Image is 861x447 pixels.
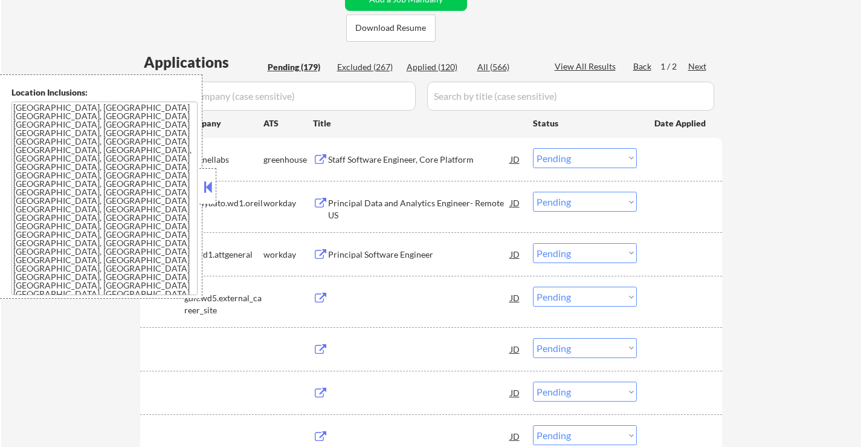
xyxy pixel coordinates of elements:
div: Principal Data and Analytics Engineer- Remote US [328,197,511,221]
div: JD [509,192,521,214]
div: Applied (120) [407,61,467,73]
div: workday [263,249,313,261]
div: Location Inclusions: [11,86,198,99]
div: ATS [263,117,313,129]
div: JD [509,287,521,308]
div: 1 / 2 [660,60,688,73]
div: JD [509,425,521,447]
div: Next [688,60,708,73]
div: Applications [144,55,263,70]
div: Staff Software Engineer, Core Platform [328,154,511,166]
div: Title [313,117,521,129]
div: Principal Software Engineer [328,249,511,261]
div: JD [509,338,521,360]
div: JD [509,243,521,265]
div: Pending (179) [268,61,328,73]
div: JD [509,382,521,403]
div: sentinellabs [184,154,263,166]
div: Back [633,60,653,73]
input: Search by company (case sensitive) [144,82,416,111]
div: All (566) [477,61,538,73]
div: greenhouse [263,154,313,166]
div: Status [533,112,637,134]
div: JD [509,148,521,170]
div: Date Applied [654,117,708,129]
div: View All Results [555,60,619,73]
div: att.wd1.attgeneral [184,249,263,261]
input: Search by title (case sensitive) [427,82,714,111]
div: gdit.wd5.external_career_site [184,292,263,316]
div: Excluded (267) [337,61,398,73]
div: workday [263,197,313,209]
button: Download Resume [346,15,436,42]
div: oreillyauto.wd1.oreilly [184,197,263,221]
div: Company [184,117,263,129]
